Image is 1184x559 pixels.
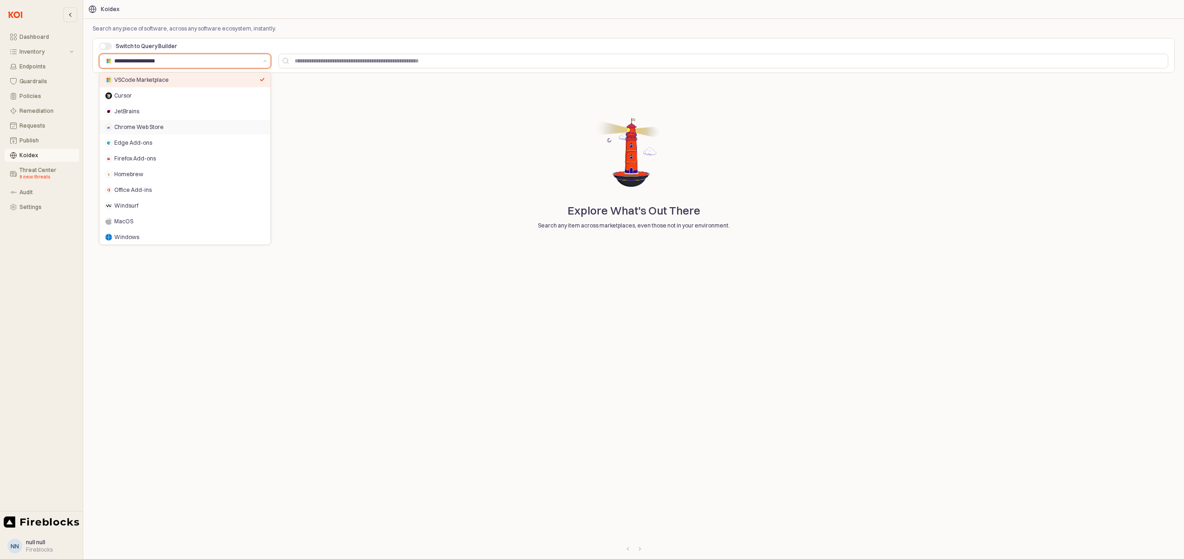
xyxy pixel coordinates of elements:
button: Inventory [5,45,79,58]
div: Select an option [99,72,271,245]
div: Homebrew [114,171,259,178]
p: Search any piece of software, across any software ecosystem, instantly. [92,25,405,33]
button: Endpoints [5,60,79,73]
div: Requests [19,123,74,129]
div: Cursor [114,92,259,99]
button: Dashboard [5,31,79,43]
div: Audit [19,189,74,196]
p: Explore What's Out There [567,202,700,219]
div: Office Add-ins [114,186,259,194]
button: Koidex [5,149,79,162]
div: Edge Add-ons [114,139,259,147]
div: Fireblocks [26,546,53,553]
div: Dashboard [19,34,74,40]
button: Threat Center [5,164,79,184]
div: Policies [19,93,74,99]
div: Koidex [19,152,74,159]
button: Publish [5,134,79,147]
div: Publish [19,137,74,144]
div: Windsurf [114,202,259,209]
button: הצג הצעות [259,54,271,68]
div: Inventory [19,49,68,55]
button: Audit [5,186,79,199]
div: Threat Center [19,167,74,181]
span: Switch to Query Builder [116,43,177,49]
button: Guardrails [5,75,79,88]
div: Windows [114,233,259,241]
button: Settings [5,201,79,214]
nav: Pagination [92,543,1175,554]
button: Requests [5,119,79,132]
div: Remediation [19,108,74,114]
div: 9 new threats [19,173,74,181]
div: VSCode Marketplace [114,76,259,84]
div: Settings [19,204,74,210]
div: Chrome Web Store [114,123,259,131]
div: Firefox Add-ons [114,155,259,162]
button: Remediation [5,104,79,117]
button: Policies [5,90,79,103]
div: Guardrails [19,78,74,85]
div: Endpoints [19,63,74,70]
p: Search any item across marketplaces, even those not in your environment. [504,221,763,230]
div: JetBrains [114,108,259,115]
span: null null [26,539,45,546]
div: Koidex [101,6,119,12]
div: MacOS [114,218,259,225]
div: nn [11,541,19,551]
